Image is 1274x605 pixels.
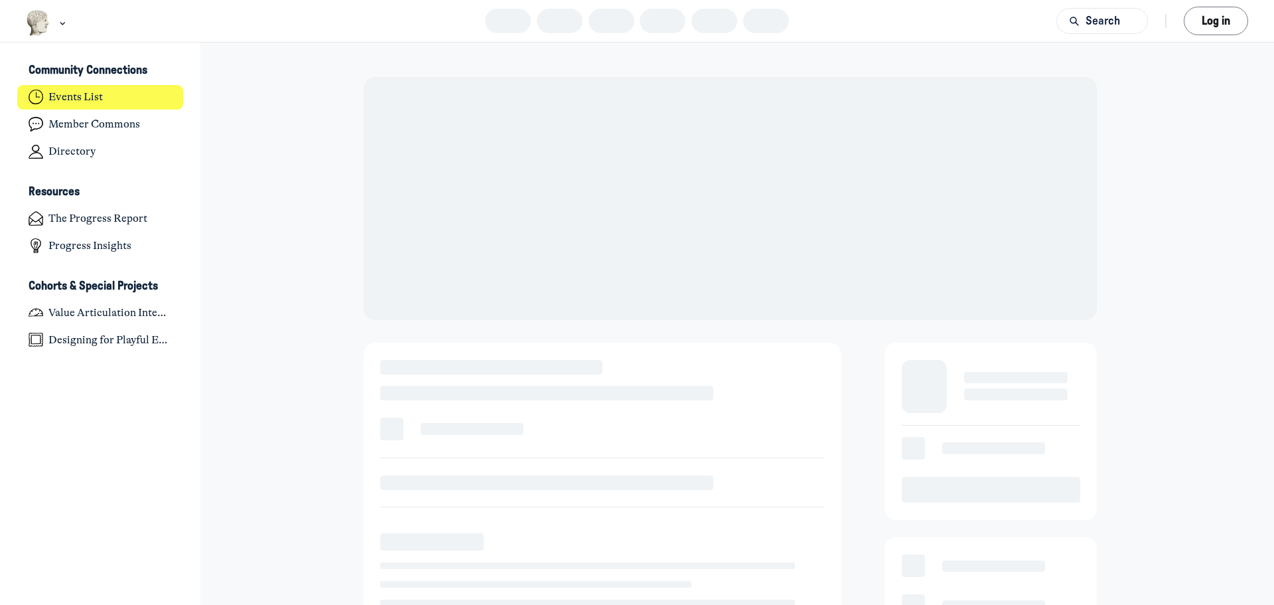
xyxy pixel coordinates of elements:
h3: Resources [29,185,80,199]
a: Directory [17,139,184,164]
a: Designing for Playful Engagement [17,327,184,352]
h4: Events List [48,90,103,104]
button: Museums as Progress logo [26,9,69,37]
h4: Value Articulation Intensive (Cultural Leadership Lab) [48,306,172,319]
button: Search [1056,8,1148,34]
h4: Member Commons [48,118,140,131]
a: The Progress Report [17,207,184,231]
a: Events List [17,85,184,110]
h4: Directory [48,145,96,158]
a: Member Commons [17,112,184,137]
a: Progress Insights [17,234,184,258]
button: Community ConnectionsCollapse space [17,60,184,82]
h4: Progress Insights [48,239,131,252]
button: ResourcesCollapse space [17,181,184,204]
h4: The Progress Report [48,212,147,225]
button: Log in [1184,7,1248,35]
a: Value Articulation Intensive (Cultural Leadership Lab) [17,300,184,325]
h3: Community Connections [29,64,147,78]
img: Museums as Progress logo [26,10,50,36]
h4: Designing for Playful Engagement [48,333,172,347]
button: Cohorts & Special ProjectsCollapse space [17,275,184,298]
h3: Cohorts & Special Projects [29,280,158,294]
